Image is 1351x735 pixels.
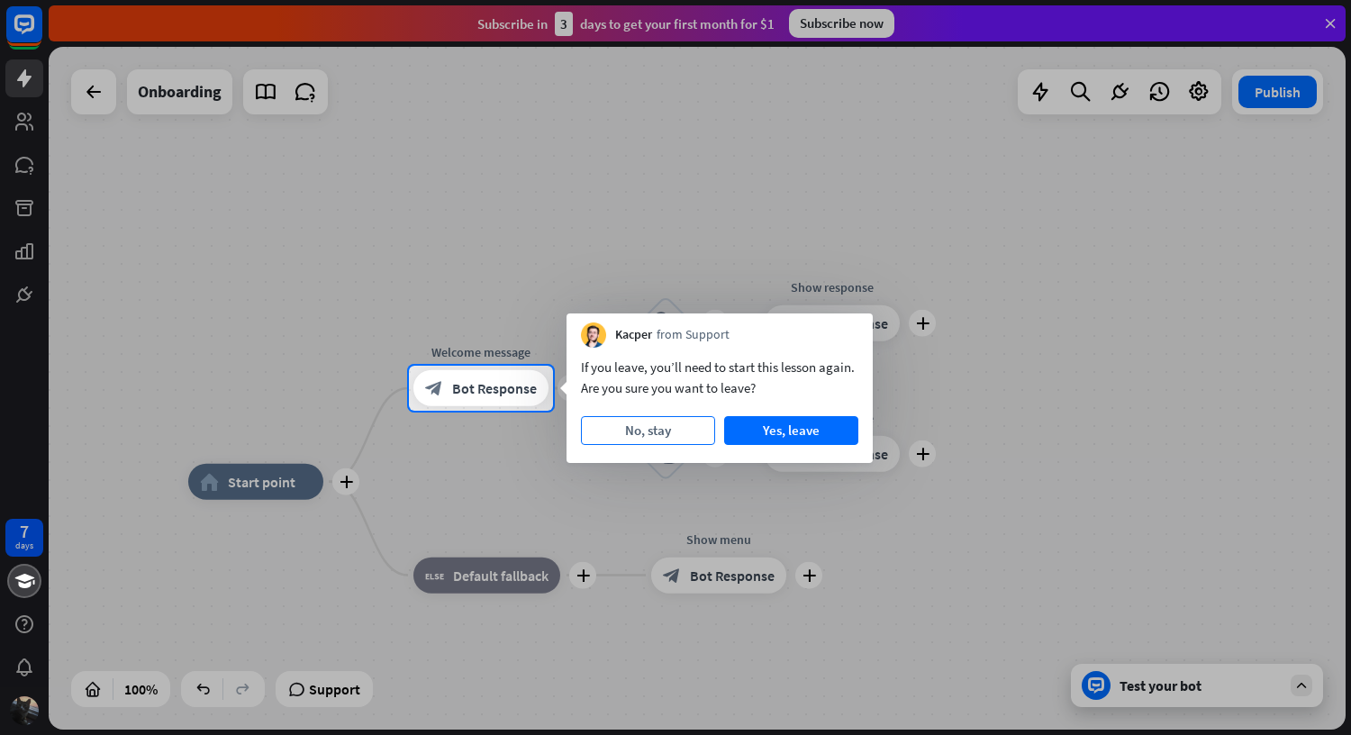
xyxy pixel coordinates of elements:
div: If you leave, you’ll need to start this lesson again. Are you sure you want to leave? [581,357,858,398]
span: from Support [657,326,730,344]
i: block_bot_response [425,379,443,397]
span: Bot Response [452,379,537,397]
button: Open LiveChat chat widget [14,7,68,61]
span: Kacper [615,326,652,344]
button: No, stay [581,416,715,445]
button: Yes, leave [724,416,858,445]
